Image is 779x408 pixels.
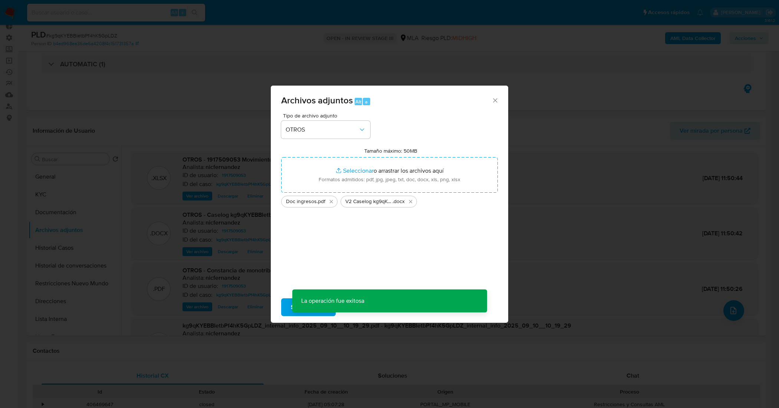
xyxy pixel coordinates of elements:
span: a [365,98,368,105]
span: Tipo de archivo adjunto [283,113,372,118]
span: Subir archivo [291,299,326,315]
span: .docx [392,198,405,205]
span: V2 Caselog kg9qKYEBBIetbPf4hK5GpLDZ_2025_08_18_22_35_26 [345,198,392,205]
button: Cerrar [492,97,498,103]
span: OTROS [286,126,358,133]
span: Archivos adjuntos [281,94,353,107]
ul: Archivos seleccionados [281,193,498,208]
span: Alt [355,98,361,105]
span: Doc ingresos [286,198,317,205]
label: Tamaño máximo: 50MB [364,147,417,154]
p: La operación fue exitosa [292,289,373,312]
button: Eliminar Doc ingresos.pdf [327,197,336,206]
button: Subir archivo [281,298,336,316]
span: Cancelar [348,299,372,315]
span: .pdf [317,198,325,205]
button: OTROS [281,121,370,139]
button: Eliminar V2 Caselog kg9qKYEBBIetbPf4hK5GpLDZ_2025_08_18_22_35_26.docx [406,197,415,206]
